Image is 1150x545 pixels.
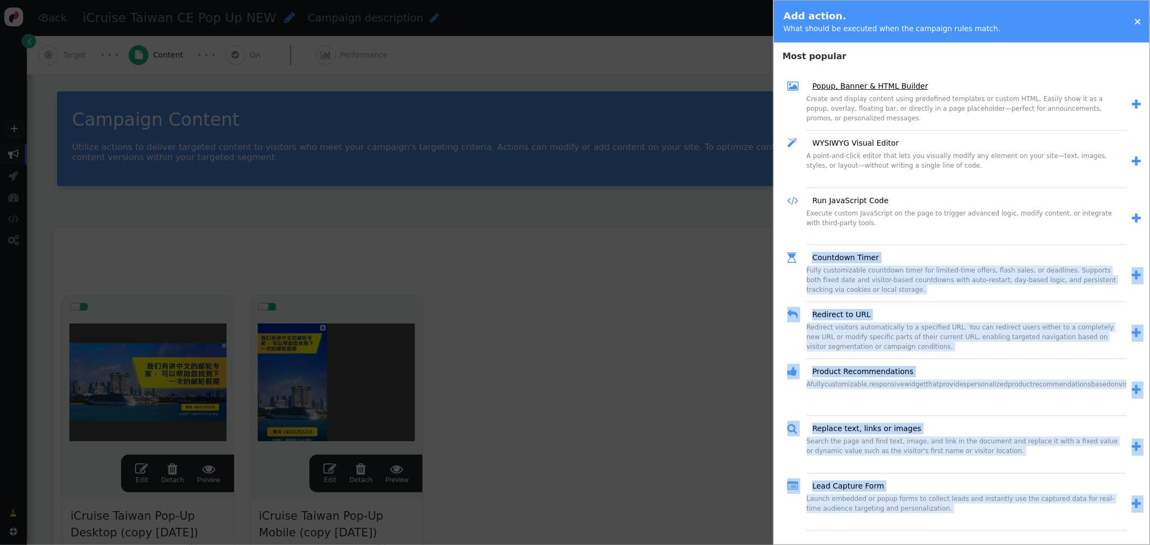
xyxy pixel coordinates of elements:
[1132,156,1141,167] span: 
[807,494,1126,530] div: Launch embedded or popup forms to collect leads and instantly use the captured data for real-time...
[807,436,1126,473] div: Search the page and find text, image, and link in the document and replace it with a fixed value ...
[1091,381,1111,388] span: based
[784,23,1000,34] div: What should be executed when the campaign rules match.
[805,366,913,377] a: Product Recommendations
[1111,381,1119,388] span: on
[805,252,879,263] a: Countdown Timer
[805,309,870,320] a: Redirect to URL
[824,381,869,388] span: customizable,
[904,381,926,388] span: widget
[807,94,1126,131] div: Create and display content using predefined templates or custom HTML. Easily show it as a popup, ...
[807,381,811,388] span: A
[1126,267,1141,284] a: 
[805,423,921,434] a: Replace text, links or images
[807,209,1126,245] div: Execute custom JavaScript on the page to trigger advanced logic, modify content, or integrate wit...
[805,195,888,206] a: Run JavaScript Code
[1132,270,1141,281] span: 
[1132,213,1141,224] span: 
[807,151,1126,188] div: A point-and-click editor that lets you visually modify any element on your site—text, images, sty...
[787,250,805,266] span: 
[1132,327,1141,339] span: 
[1126,96,1141,113] a: 
[1126,325,1141,342] a: 
[1126,153,1141,170] a: 
[1033,381,1091,388] span: recommendations
[1132,441,1141,453] span: 
[926,381,939,388] span: that
[1126,382,1141,399] a: 
[1132,99,1141,110] span: 
[1008,381,1033,388] span: product
[787,478,805,494] span: 
[966,381,1007,388] span: personalized
[810,381,824,388] span: fully
[787,135,805,151] span: 
[805,481,884,492] a: Lead Capture Form
[807,322,1126,359] div: Redirect visitors automatically to a specified URL. You can redirect users either to a completely...
[1134,16,1142,27] a: ×
[787,364,805,379] span: 
[869,381,904,388] span: responsive
[1132,384,1141,396] span: 
[774,45,1149,62] h4: Most popular
[787,421,805,436] span: 
[939,381,966,388] span: provides
[787,307,805,322] span: 
[1119,381,1139,388] span: visitor
[807,266,1126,302] div: Fully customizable countdown timer for limited-time offers, flash sales, or deadlines. Supports b...
[1126,439,1141,456] a: 
[1126,496,1141,513] a: 
[805,81,928,92] a: Popup, Banner & HTML Builder
[787,193,805,209] span: 
[787,78,805,94] span: 
[1132,498,1141,510] span: 
[805,138,899,149] a: WYSIWYG Visual Editor
[1126,210,1141,227] a: 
